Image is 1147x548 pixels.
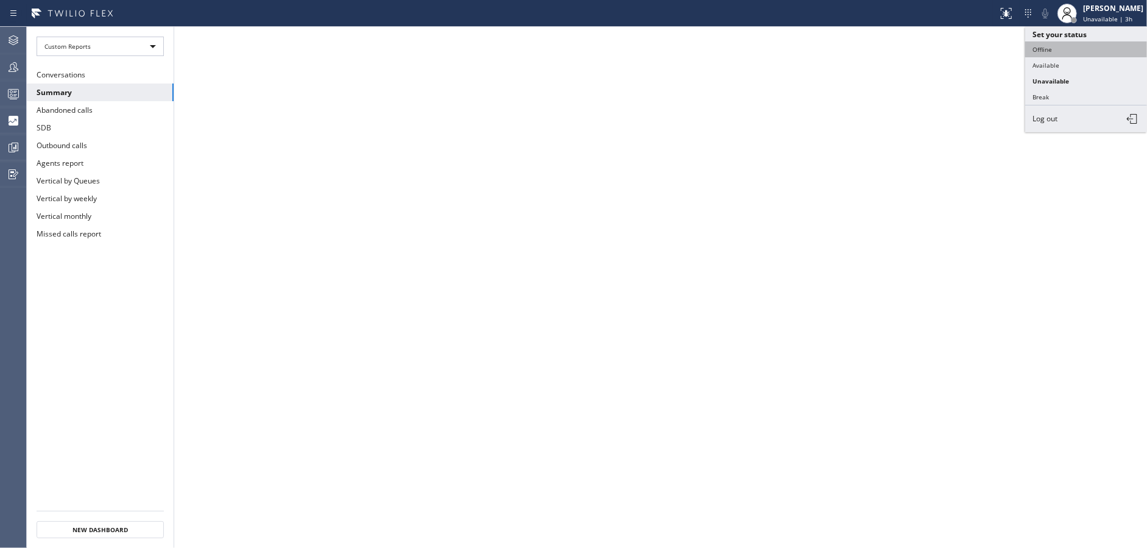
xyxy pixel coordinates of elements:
button: Summary [27,84,174,101]
button: SDB [27,119,174,137]
button: Conversations [27,66,174,84]
div: Custom Reports [37,37,164,56]
button: Agents report [27,154,174,172]
button: New Dashboard [37,521,164,538]
button: Missed calls report [27,225,174,243]
button: Vertical by weekly [27,190,174,207]
iframe: dashboard_b794bedd1109 [174,27,1147,548]
span: Unavailable | 3h [1083,15,1132,23]
button: Mute [1037,5,1054,22]
button: Vertical monthly [27,207,174,225]
button: Vertical by Queues [27,172,174,190]
div: [PERSON_NAME] [1083,3,1143,13]
button: Outbound calls [27,137,174,154]
button: Abandoned calls [27,101,174,119]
